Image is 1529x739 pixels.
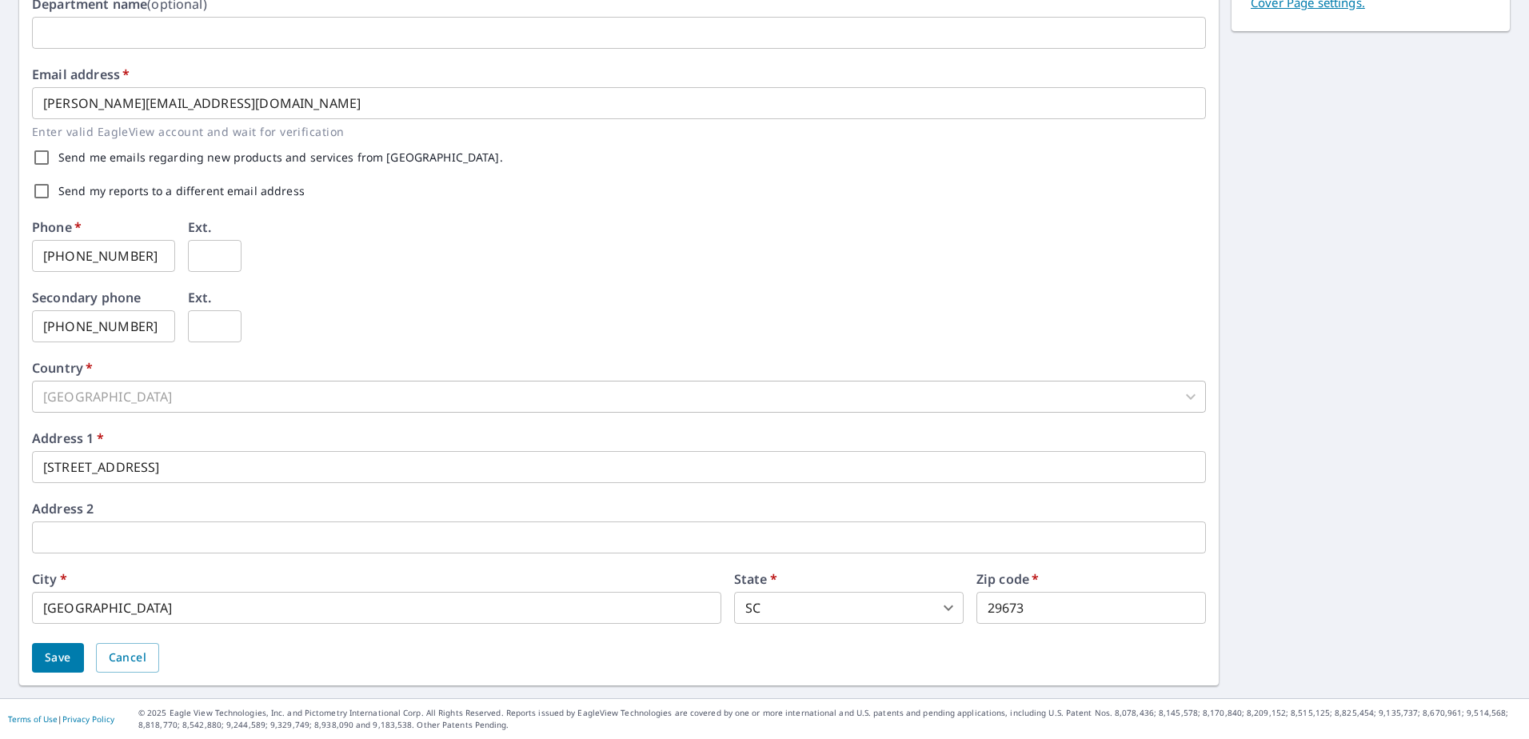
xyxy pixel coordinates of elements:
[8,713,58,725] a: Terms of Use
[62,713,114,725] a: Privacy Policy
[32,362,93,374] label: Country
[32,573,67,585] label: City
[734,592,964,624] div: SC
[45,648,71,668] span: Save
[188,221,212,234] label: Ext.
[32,122,1195,141] p: Enter valid EagleView account and wait for verification
[32,643,84,673] button: Save
[32,291,141,304] label: Secondary phone
[8,714,114,724] p: |
[138,707,1521,731] p: © 2025 Eagle View Technologies, Inc. and Pictometry International Corp. All Rights Reserved. Repo...
[734,573,777,585] label: State
[32,221,82,234] label: Phone
[109,648,146,668] span: Cancel
[58,186,305,197] label: Send my reports to a different email address
[32,502,94,515] label: Address 2
[58,152,503,163] label: Send me emails regarding new products and services from [GEOGRAPHIC_DATA].
[188,291,212,304] label: Ext.
[32,381,1206,413] div: [GEOGRAPHIC_DATA]
[32,432,104,445] label: Address 1
[96,643,159,673] button: Cancel
[32,68,130,81] label: Email address
[976,573,1040,585] label: Zip code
